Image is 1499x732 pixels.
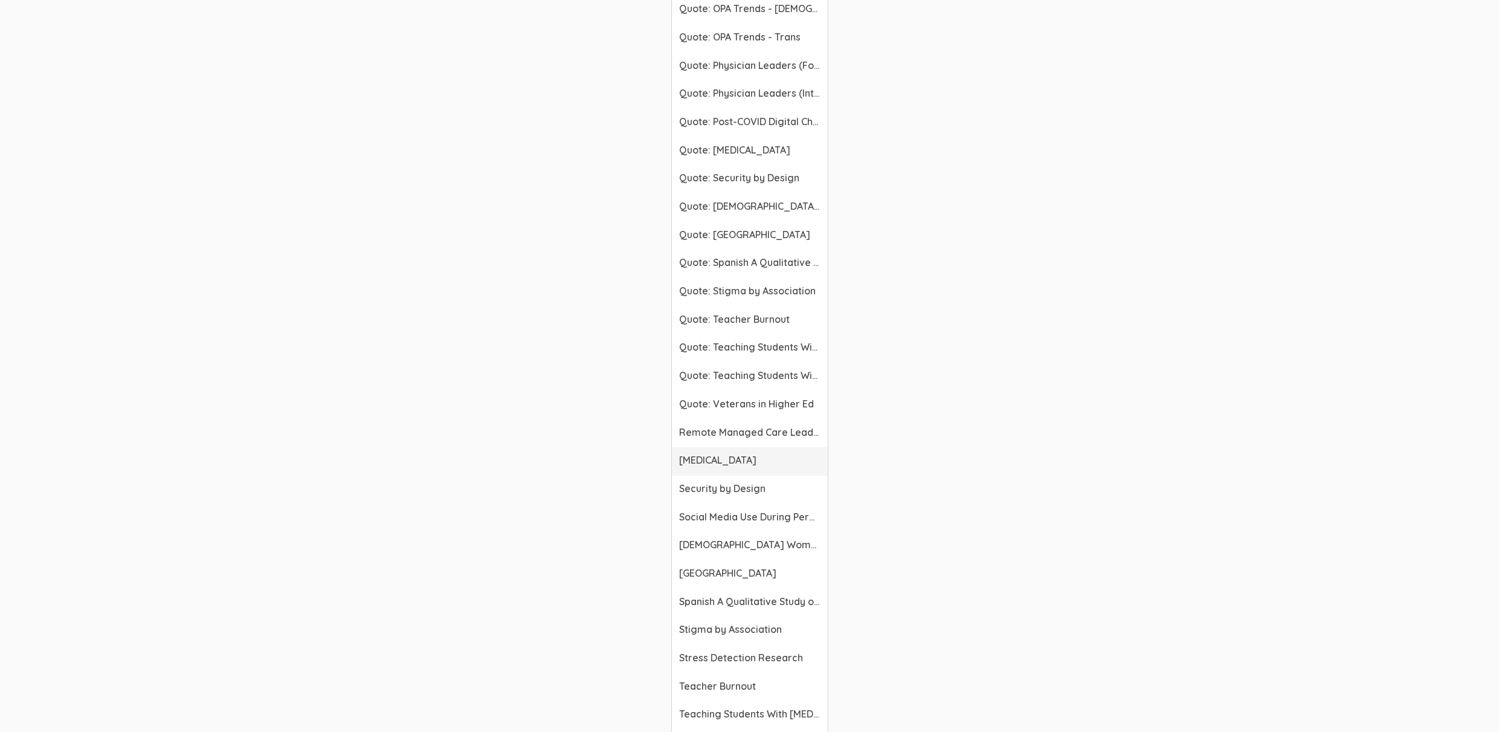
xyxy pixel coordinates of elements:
a: [MEDICAL_DATA] [672,447,828,476]
a: Quote: Veterans in Higher Ed [672,391,828,419]
span: Teaching Students With [MEDICAL_DATA] [679,707,820,721]
a: Quote: Physician Leaders (Focus Group) [672,53,828,81]
a: Quote: Physician Leaders (Interview) [672,80,828,109]
span: Quote: Stigma by Association [679,284,820,298]
a: Spanish A Qualitative Study on [DEMOGRAPHIC_DATA] Mothers of [DEMOGRAPHIC_DATA] Daughters [672,589,828,617]
span: Spanish A Qualitative Study on [DEMOGRAPHIC_DATA] Mothers of [DEMOGRAPHIC_DATA] Daughters [679,595,820,609]
span: [GEOGRAPHIC_DATA] [679,566,820,580]
span: Remote Managed Care Leaders [679,426,820,439]
a: Quote: Spanish A Qualitative Study on [DEMOGRAPHIC_DATA] Mothers of [DEMOGRAPHIC_DATA] Daughters [672,250,828,278]
a: Quote: [DEMOGRAPHIC_DATA] Women HTN [672,193,828,222]
a: Quote: [MEDICAL_DATA] [672,137,828,166]
span: Quote: Security by Design [679,171,820,185]
span: Quote: Teacher Burnout [679,313,820,326]
span: Quote: [DEMOGRAPHIC_DATA] Women HTN [679,199,820,213]
span: Quote: Physician Leaders (Focus Group) [679,59,820,73]
a: Remote Managed Care Leaders [672,419,828,448]
span: [MEDICAL_DATA] [679,453,820,467]
a: Quote: OPA Trends - Trans [672,24,828,53]
span: Quote: Physician Leaders (Interview) [679,86,820,100]
span: Quote: [GEOGRAPHIC_DATA] [679,228,820,242]
a: Quote: Post-COVID Digital Change Strategies [672,109,828,137]
a: Quote: Teaching Students With [MEDICAL_DATA] (Focus Group) [672,334,828,363]
span: Quote: OPA Trends - Trans [679,30,820,44]
span: Quote: Spanish A Qualitative Study on [DEMOGRAPHIC_DATA] Mothers of [DEMOGRAPHIC_DATA] Daughters [679,256,820,270]
a: [GEOGRAPHIC_DATA] [672,560,828,589]
a: Quote: Security by Design [672,165,828,193]
iframe: Chat Widget [1439,674,1499,732]
span: Quote: Veterans in Higher Ed [679,397,820,411]
a: Quote: Stigma by Association [672,278,828,306]
span: Quote: OPA Trends - [DEMOGRAPHIC_DATA] [679,2,820,16]
span: [DEMOGRAPHIC_DATA] Women HTN [679,538,820,552]
span: Quote: Teaching Students With [MEDICAL_DATA] (Interview) [679,369,820,383]
a: Quote: [GEOGRAPHIC_DATA] [672,222,828,250]
a: Stigma by Association [672,617,828,645]
span: Stress Detection Research [679,651,820,665]
span: Social Media Use During Pergnancy [679,510,820,524]
a: Stress Detection Research [672,645,828,673]
a: Quote: Teacher Burnout [672,306,828,335]
span: Quote: [MEDICAL_DATA] [679,143,820,157]
span: Security by Design [679,482,820,496]
a: Teaching Students With [MEDICAL_DATA] [672,701,828,730]
a: Quote: Teaching Students With [MEDICAL_DATA] (Interview) [672,363,828,391]
span: Quote: Post-COVID Digital Change Strategies [679,115,820,129]
a: [DEMOGRAPHIC_DATA] Women HTN [672,532,828,560]
a: Social Media Use During Pergnancy [672,504,828,533]
span: Stigma by Association [679,623,820,636]
span: Quote: Teaching Students With [MEDICAL_DATA] (Focus Group) [679,340,820,354]
a: Security by Design [672,476,828,504]
span: Teacher Burnout [679,679,820,693]
a: Teacher Burnout [672,673,828,702]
